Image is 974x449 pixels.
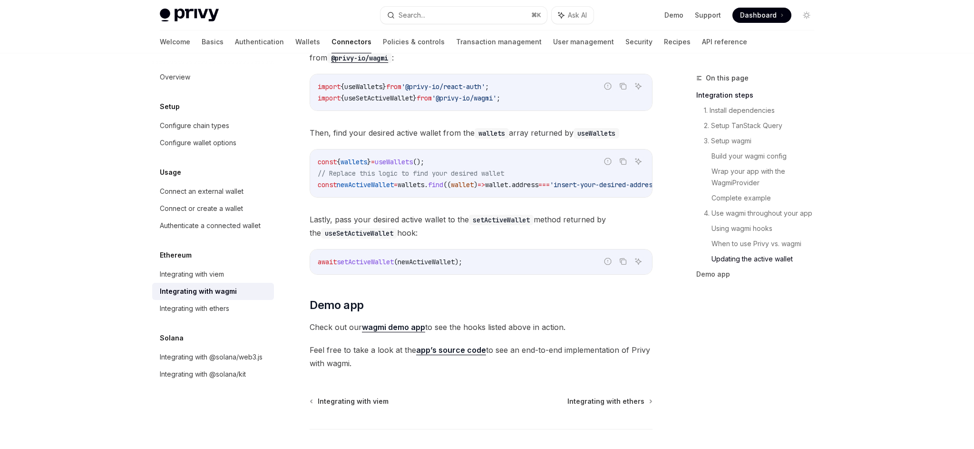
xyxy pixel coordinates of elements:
[310,126,653,140] span: Then, find your desired active wallet from the array returned by
[318,169,504,178] span: // Replace this logic to find your desired wallet
[632,255,644,268] button: Ask AI
[704,118,822,133] a: 2. Setup TanStack Query
[574,128,619,139] code: useWallets
[617,80,629,92] button: Copy the contents from the code block
[531,11,541,19] span: ⌘ K
[318,180,337,189] span: const
[160,220,261,231] div: Authenticate a connected wallet
[341,82,344,91] span: {
[235,30,284,53] a: Authentication
[617,255,629,268] button: Copy the contents from the code block
[512,180,538,189] span: address
[443,180,451,189] span: ((
[344,94,413,102] span: useSetActiveWallet
[602,155,614,168] button: Report incorrect code
[152,366,274,383] a: Integrating with @solana/kit
[375,158,413,166] span: useWallets
[383,30,445,53] a: Policies & controls
[386,82,401,91] span: from
[664,30,691,53] a: Recipes
[337,180,394,189] span: newActiveWallet
[160,351,263,363] div: Integrating with @solana/web3.js
[341,94,344,102] span: {
[552,7,594,24] button: Ask AI
[485,180,508,189] span: wallet
[451,180,474,189] span: wallet
[160,203,243,214] div: Connect or create a wallet
[152,266,274,283] a: Integrating with viem
[398,180,424,189] span: wallets
[602,80,614,92] button: Report incorrect code
[474,180,477,189] span: )
[696,88,822,103] a: Integration steps
[337,258,394,266] span: setActiveWallet
[399,10,425,21] div: Search...
[711,221,822,236] a: Using wagmi hooks
[160,101,180,112] h5: Setup
[310,298,363,313] span: Demo app
[337,158,341,166] span: {
[469,215,534,225] code: setActiveWallet
[432,94,497,102] span: '@privy-io/wagmi'
[485,82,489,91] span: ;
[632,80,644,92] button: Ask AI
[740,10,777,20] span: Dashboard
[799,8,814,23] button: Toggle dark mode
[310,343,653,370] span: Feel free to take a look at the to see an end-to-end implementation of Privy with wagmi.
[711,236,822,251] a: When to use Privy vs. wagmi
[704,103,822,118] a: 1. Install dependencies
[711,251,822,267] a: Updating the active wallet
[380,7,547,24] button: Search...⌘K
[567,397,644,406] span: Integrating with ethers
[152,349,274,366] a: Integrating with @solana/web3.js
[152,134,274,151] a: Configure wallet options
[152,117,274,134] a: Configure chain types
[160,303,229,314] div: Integrating with ethers
[732,8,791,23] a: Dashboard
[538,180,550,189] span: ===
[398,258,455,266] span: newActiveWallet
[475,128,509,139] code: wallets
[704,133,822,149] a: 3. Setup wagmi
[695,10,721,20] a: Support
[318,82,341,91] span: import
[617,155,629,168] button: Copy the contents from the code block
[625,30,653,53] a: Security
[455,258,462,266] span: );
[711,149,822,164] a: Build your wagmi config
[160,9,219,22] img: light logo
[160,120,229,131] div: Configure chain types
[331,30,371,53] a: Connectors
[321,228,397,239] code: useSetActiveWallet
[382,82,386,91] span: }
[160,71,190,83] div: Overview
[152,300,274,317] a: Integrating with ethers
[160,186,243,197] div: Connect an external wallet
[394,258,398,266] span: (
[706,72,749,84] span: On this page
[310,213,653,239] span: Lastly, pass your desired active wallet to the method returned by the hook:
[295,30,320,53] a: Wallets
[367,158,371,166] span: }
[696,267,822,282] a: Demo app
[310,320,653,334] span: Check out our to see the hooks listed above in action.
[152,69,274,86] a: Overview
[202,30,224,53] a: Basics
[318,397,389,406] span: Integrating with viem
[152,283,274,300] a: Integrating with wagmi
[553,30,614,53] a: User management
[327,53,392,62] a: @privy-io/wagmi
[401,82,485,91] span: '@privy-io/react-auth'
[632,155,644,168] button: Ask AI
[664,10,683,20] a: Demo
[394,180,398,189] span: =
[152,200,274,217] a: Connect or create a wallet
[711,164,822,190] a: Wrap your app with the WagmiProvider
[704,206,822,221] a: 4. Use wagmi throughout your app
[327,53,392,63] code: @privy-io/wagmi
[508,180,512,189] span: .
[567,397,652,406] a: Integrating with ethers
[160,269,224,280] div: Integrating with viem
[413,158,424,166] span: ();
[160,369,246,380] div: Integrating with @solana/kit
